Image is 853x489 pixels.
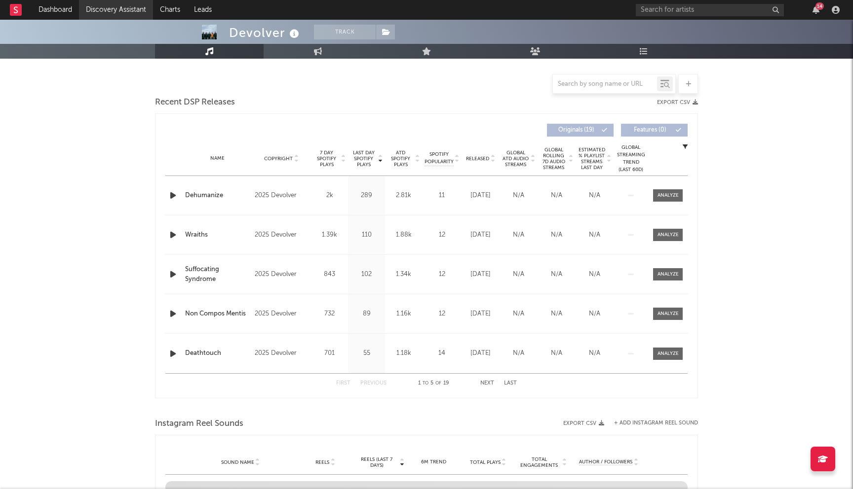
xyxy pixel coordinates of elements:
[579,459,632,465] span: Author / Followers
[540,309,573,319] div: N/A
[425,309,459,319] div: 12
[185,349,250,358] a: Deathtouch
[621,124,688,137] button: Features(0)
[155,418,243,430] span: Instagram Reel Sounds
[464,309,497,319] div: [DATE]
[604,420,698,426] div: + Add Instagram Reel Sound
[313,191,346,201] div: 2k
[815,2,824,10] div: 14
[657,100,698,105] button: Export CSV
[314,25,376,39] button: Track
[336,381,350,386] button: First
[388,270,420,279] div: 1.34k
[409,458,459,466] div: 6M Trend
[578,147,605,171] span: Estimated % Playlist Streams Last Day
[464,349,497,358] div: [DATE]
[423,381,428,385] span: to
[313,349,346,358] div: 701
[185,191,250,201] a: Dehumanize
[636,4,784,16] input: Search for artists
[360,381,387,386] button: Previous
[540,147,567,171] span: Global Rolling 7D Audio Streams
[388,349,420,358] div: 1.18k
[221,459,254,465] span: Sound Name
[502,309,535,319] div: N/A
[255,190,309,202] div: 2025 Devolver
[185,155,250,162] div: Name
[502,150,529,168] span: Global ATD Audio Streams
[627,127,673,133] span: Features ( 0 )
[425,349,459,358] div: 14
[813,6,819,14] button: 14
[578,191,611,201] div: N/A
[255,308,309,320] div: 2025 Devolver
[464,191,497,201] div: [DATE]
[616,144,646,174] div: Global Streaming Trend (Last 60D)
[313,150,340,168] span: 7 Day Spotify Plays
[388,230,420,240] div: 1.88k
[464,270,497,279] div: [DATE]
[406,378,461,389] div: 1 5 19
[388,191,420,201] div: 2.81k
[578,309,611,319] div: N/A
[350,230,383,240] div: 110
[540,230,573,240] div: N/A
[540,349,573,358] div: N/A
[264,156,293,162] span: Copyright
[563,420,604,426] button: Export CSV
[388,309,420,319] div: 1.16k
[435,381,441,385] span: of
[313,309,346,319] div: 732
[185,309,250,319] a: Non Compos Mentis
[229,25,302,41] div: Devolver
[502,191,535,201] div: N/A
[155,97,235,108] span: Recent DSP Releases
[502,230,535,240] div: N/A
[553,80,657,88] input: Search by song name or URL
[540,270,573,279] div: N/A
[425,191,459,201] div: 11
[388,150,414,168] span: ATD Spotify Plays
[355,456,398,468] span: Reels (last 7 days)
[578,230,611,240] div: N/A
[425,270,459,279] div: 12
[425,151,454,166] span: Spotify Popularity
[350,349,383,358] div: 55
[185,265,250,284] a: Suffocating Syndrome
[255,348,309,359] div: 2025 Devolver
[553,127,599,133] span: Originals ( 19 )
[578,349,611,358] div: N/A
[504,381,517,386] button: Last
[480,381,494,386] button: Next
[425,230,459,240] div: 12
[540,191,573,201] div: N/A
[350,191,383,201] div: 289
[255,269,309,280] div: 2025 Devolver
[502,349,535,358] div: N/A
[614,420,698,426] button: + Add Instagram Reel Sound
[470,459,501,465] span: Total Plays
[578,270,611,279] div: N/A
[255,229,309,241] div: 2025 Devolver
[466,156,489,162] span: Released
[313,270,346,279] div: 843
[315,459,329,465] span: Reels
[350,150,377,168] span: Last Day Spotify Plays
[502,270,535,279] div: N/A
[350,309,383,319] div: 89
[350,270,383,279] div: 102
[185,230,250,240] a: Wraiths
[313,230,346,240] div: 1.39k
[547,124,614,137] button: Originals(19)
[464,230,497,240] div: [DATE]
[518,456,561,468] span: Total Engagements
